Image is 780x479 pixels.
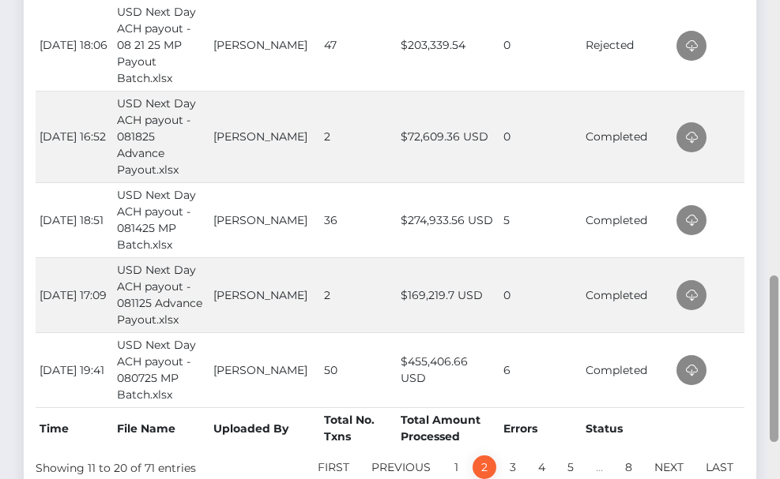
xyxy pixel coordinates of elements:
th: Time [36,407,113,449]
td: USD Next Day ACH payout - 081825 Advance Payout.xlsx [113,91,209,182]
td: Completed [582,91,673,182]
td: 5 [499,182,582,257]
td: $169,219.7 USD [397,257,499,332]
a: 1 [444,455,468,479]
td: [DATE] 18:51 [36,182,113,257]
a: Next [646,455,692,479]
td: Completed [582,182,673,257]
th: Status [582,407,673,449]
td: [PERSON_NAME] [209,332,321,407]
td: Completed [582,332,673,407]
td: $274,933.56 USD [397,182,499,257]
td: 2 [320,91,396,182]
td: [PERSON_NAME] [209,257,321,332]
td: Completed [582,257,673,332]
td: USD Next Day ACH payout - 081425 MP Batch.xlsx [113,182,209,257]
td: $72,609.36 USD [397,91,499,182]
a: 2 [473,455,496,479]
td: [DATE] 16:52 [36,91,113,182]
td: 2 [320,257,396,332]
td: [DATE] 19:41 [36,332,113,407]
td: USD Next Day ACH payout - 080725 MP Batch.xlsx [113,332,209,407]
th: Total No. Txns [320,407,396,449]
a: 4 [529,455,554,479]
td: 0 [499,91,582,182]
a: 8 [616,455,641,479]
th: Uploaded By [209,407,321,449]
a: 5 [559,455,582,479]
td: USD Next Day ACH payout - 081125 Advance Payout.xlsx [113,257,209,332]
td: 36 [320,182,396,257]
td: [DATE] 17:09 [36,257,113,332]
td: $455,406.66 USD [397,332,499,407]
a: Previous [363,455,439,479]
a: Last [697,455,742,479]
div: Showing 11 to 20 of 71 entries [36,454,317,477]
a: First [309,455,358,479]
a: 3 [501,455,525,479]
td: [PERSON_NAME] [209,182,321,257]
td: 6 [499,332,582,407]
th: Errors [499,407,582,449]
th: Total Amount Processed [397,407,499,449]
th: File Name [113,407,209,449]
td: 50 [320,332,396,407]
td: 0 [499,257,582,332]
td: [PERSON_NAME] [209,91,321,182]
